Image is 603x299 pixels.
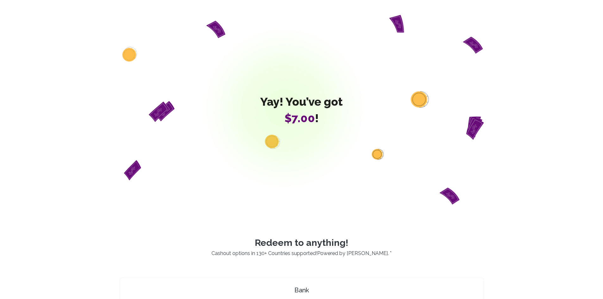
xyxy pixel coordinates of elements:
[260,95,343,108] span: Yay! You’ve got
[112,250,492,257] p: Cashout options in 130+ Countries supported! . *
[317,250,388,256] a: Powered by [PERSON_NAME]
[285,111,315,125] span: $7.00
[112,237,492,248] p: Redeem to anything!
[122,286,481,295] h4: Bank
[260,112,343,124] span: !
